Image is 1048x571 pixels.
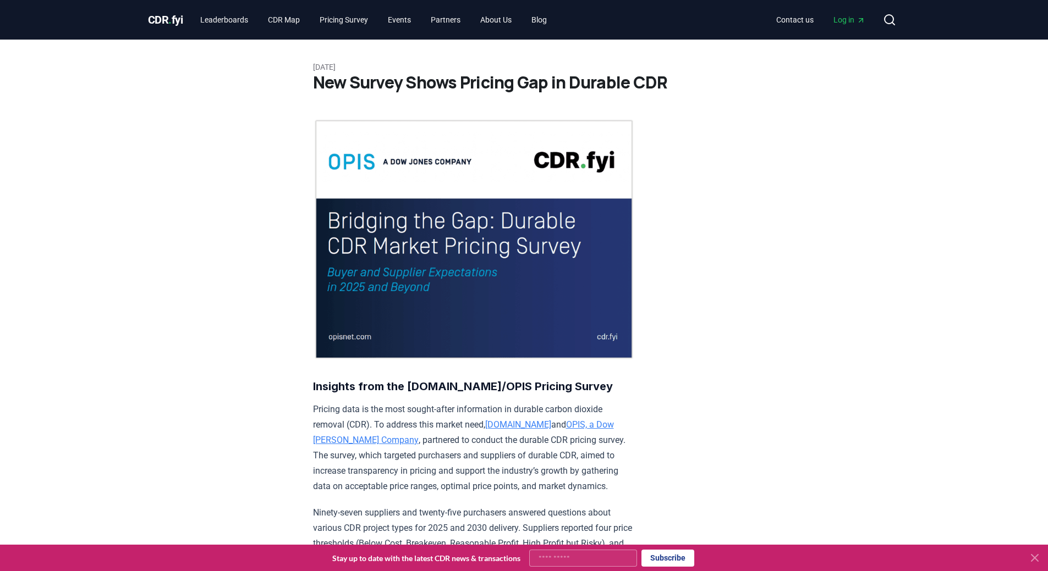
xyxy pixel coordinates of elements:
[485,419,551,430] a: [DOMAIN_NAME]
[523,10,556,30] a: Blog
[767,10,822,30] a: Contact us
[313,419,614,445] a: OPIS, a Dow [PERSON_NAME] Company
[313,119,635,360] img: blog post image
[313,73,736,92] h1: New Survey Shows Pricing Gap in Durable CDR
[148,12,183,27] a: CDR.fyi
[148,13,183,26] span: CDR fyi
[168,13,172,26] span: .
[259,10,309,30] a: CDR Map
[833,14,865,25] span: Log in
[191,10,257,30] a: Leaderboards
[825,10,874,30] a: Log in
[422,10,469,30] a: Partners
[471,10,520,30] a: About Us
[313,62,736,73] p: [DATE]
[313,402,635,494] p: Pricing data is the most sought-after information in durable carbon dioxide removal (CDR). To add...
[767,10,874,30] nav: Main
[313,380,613,393] strong: Insights from the [DOMAIN_NAME]/OPIS Pricing Survey
[191,10,556,30] nav: Main
[379,10,420,30] a: Events
[311,10,377,30] a: Pricing Survey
